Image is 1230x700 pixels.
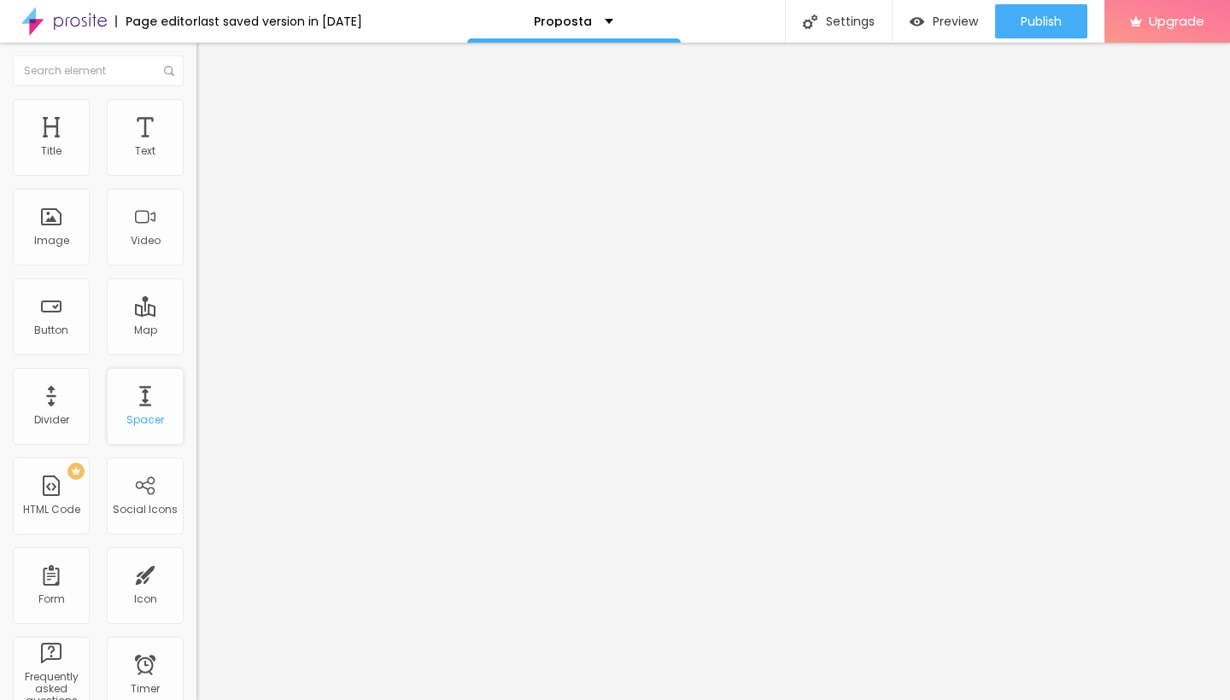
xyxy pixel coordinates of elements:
div: Map [134,324,157,336]
div: Icon [134,593,157,605]
div: Text [135,145,155,157]
span: Preview [933,15,978,28]
img: view-1.svg [910,15,924,29]
div: Video [131,235,161,247]
div: Page editor [115,15,198,27]
button: Preview [893,4,995,38]
span: Upgrade [1149,14,1204,28]
div: last saved version in [DATE] [198,15,362,27]
div: Timer [131,683,160,695]
iframe: Editor [196,43,1230,700]
img: Icone [803,15,817,29]
div: HTML Code [23,504,80,516]
input: Search element [13,55,184,86]
div: Image [34,235,69,247]
div: Divider [34,414,69,426]
div: Button [34,324,68,336]
div: Social Icons [113,504,178,516]
button: Publish [995,4,1087,38]
div: Form [38,593,65,605]
p: Proposta [534,15,592,27]
div: Title [41,145,61,157]
img: Icone [164,66,174,76]
div: Spacer [126,414,164,426]
span: Publish [1021,15,1062,28]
